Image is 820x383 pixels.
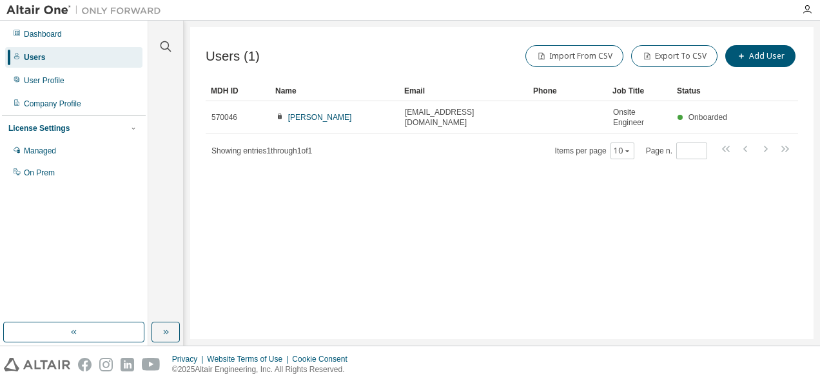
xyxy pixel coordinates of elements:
div: Dashboard [24,29,62,39]
img: youtube.svg [142,358,161,371]
img: altair_logo.svg [4,358,70,371]
span: [EMAIL_ADDRESS][DOMAIN_NAME] [405,107,522,128]
div: Company Profile [24,99,81,109]
p: © 2025 Altair Engineering, Inc. All Rights Reserved. [172,364,355,375]
button: 10 [614,146,631,156]
div: Cookie Consent [292,354,355,364]
button: Import From CSV [525,45,623,67]
div: Privacy [172,354,207,364]
div: On Prem [24,168,55,178]
span: Users (1) [206,49,260,64]
img: instagram.svg [99,358,113,371]
div: MDH ID [211,81,265,101]
span: Items per page [555,142,634,159]
div: Job Title [612,81,667,101]
img: facebook.svg [78,358,92,371]
div: Managed [24,146,56,156]
div: Phone [533,81,602,101]
span: 570046 [211,112,237,123]
span: Onsite Engineer [613,107,666,128]
span: Onboarded [688,113,727,122]
img: Altair One [6,4,168,17]
a: [PERSON_NAME] [288,113,352,122]
button: Export To CSV [631,45,717,67]
span: Page n. [646,142,707,159]
div: Status [677,81,731,101]
div: Email [404,81,523,101]
div: Website Terms of Use [207,354,292,364]
div: Name [275,81,394,101]
span: Showing entries 1 through 1 of 1 [211,146,312,155]
div: Users [24,52,45,63]
button: Add User [725,45,796,67]
div: User Profile [24,75,64,86]
div: License Settings [8,123,70,133]
img: linkedin.svg [121,358,134,371]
